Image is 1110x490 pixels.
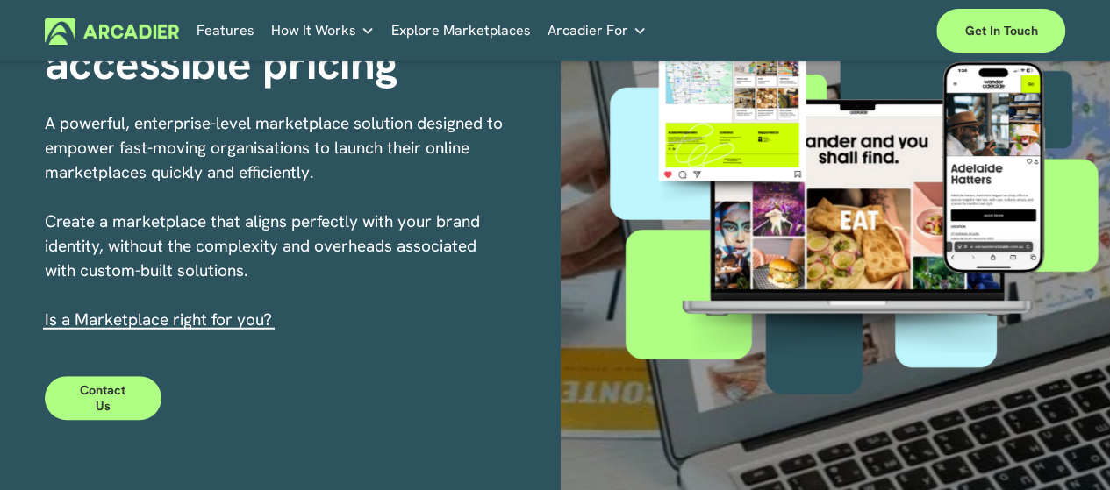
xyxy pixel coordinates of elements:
span: Arcadier For [548,18,628,43]
a: folder dropdown [548,18,647,45]
a: Explore Marketplaces [391,18,531,45]
img: Arcadier [45,18,179,45]
a: Features [197,18,254,45]
a: Contact Us [45,376,161,420]
a: s a Marketplace right for you? [49,309,272,330]
span: How It Works [271,18,356,43]
a: Get in touch [936,9,1065,53]
a: folder dropdown [271,18,375,45]
p: A powerful, enterprise-level marketplace solution designed to empower fast-moving organisations t... [45,111,506,332]
iframe: Chat Widget [1022,406,1110,490]
span: I [45,309,272,330]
